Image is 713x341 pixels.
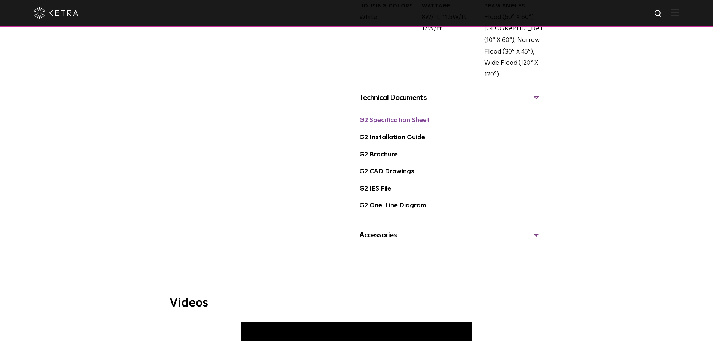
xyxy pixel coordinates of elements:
[359,203,426,209] a: G2 One-Line Diagram
[359,186,391,192] a: G2 IES File
[416,3,479,80] div: 8W/ft, 11.5W/ft, 17W/ft
[359,152,398,158] a: G2 Brochure
[671,9,679,16] img: Hamburger%20Nav.svg
[359,117,430,124] a: G2 Specification Sheet
[34,7,79,19] img: ketra-logo-2019-white
[359,229,542,241] div: Accessories
[170,297,544,309] h3: Videos
[654,9,663,19] img: search icon
[359,134,425,141] a: G2 Installation Guide
[359,168,414,175] a: G2 CAD Drawings
[359,92,542,104] div: Technical Documents
[479,3,541,80] div: Flood (60° X 60°), [GEOGRAPHIC_DATA] (10° X 60°), Narrow Flood (30° X 45°), Wide Flood (120° X 120°)
[354,3,416,80] div: White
